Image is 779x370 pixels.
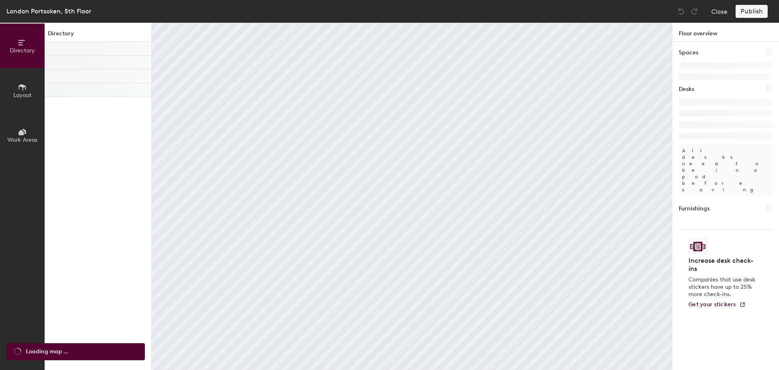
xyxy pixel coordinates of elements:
[679,48,698,57] h1: Spaces
[13,92,32,99] span: Layout
[679,204,710,213] h1: Furnishings
[45,29,151,42] h1: Directory
[689,276,758,298] p: Companies that use desk stickers have up to 25% more check-ins.
[10,47,35,54] span: Directory
[689,240,707,253] img: Sticker logo
[679,85,694,94] h1: Desks
[7,136,37,143] span: Work Areas
[689,301,736,308] span: Get your stickers
[6,6,91,16] div: London Portsoken, 5th Floor
[26,347,68,356] span: Loading map ...
[152,23,672,370] canvas: Map
[689,301,746,308] a: Get your stickers
[689,257,758,273] h4: Increase desk check-ins
[679,144,773,196] p: All desks need to be in a pod before saving
[711,5,727,18] button: Close
[690,7,698,15] img: Redo
[672,23,779,42] h1: Floor overview
[677,7,685,15] img: Undo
